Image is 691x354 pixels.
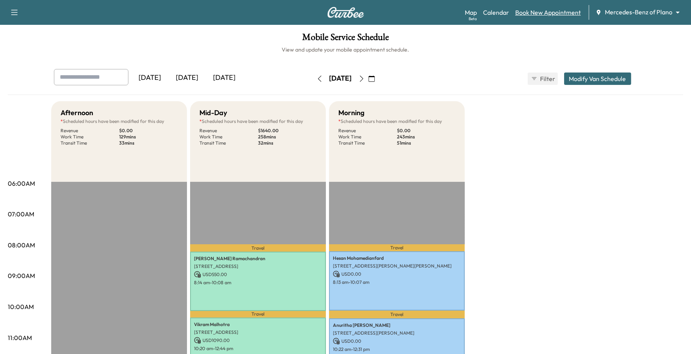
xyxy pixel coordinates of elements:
[329,74,352,83] div: [DATE]
[199,134,258,140] p: Work Time
[194,271,322,278] p: USD 550.00
[333,338,461,345] p: USD 0.00
[199,140,258,146] p: Transit Time
[338,134,397,140] p: Work Time
[119,128,178,134] p: $ 0.00
[194,345,322,352] p: 10:20 am - 12:44 pm
[206,69,243,87] div: [DATE]
[333,346,461,352] p: 10:22 am - 12:31 pm
[119,140,178,146] p: 33 mins
[61,140,119,146] p: Transit Time
[333,330,461,336] p: [STREET_ADDRESS][PERSON_NAME]
[333,255,461,261] p: Hesan Mohamedianfard
[397,128,455,134] p: $ 0.00
[564,73,631,85] button: Modify Van Schedule
[338,128,397,134] p: Revenue
[333,322,461,328] p: Anuritha [PERSON_NAME]
[199,107,227,118] h5: Mid-Day
[61,107,93,118] h5: Afternoon
[61,128,119,134] p: Revenue
[258,128,317,134] p: $ 1640.00
[8,240,35,250] p: 08:00AM
[258,134,317,140] p: 258 mins
[8,209,34,219] p: 07:00AM
[329,311,465,318] p: Travel
[258,140,317,146] p: 32 mins
[333,279,461,285] p: 8:13 am - 10:07 am
[61,118,178,124] p: Scheduled hours have been modified for this day
[199,128,258,134] p: Revenue
[515,8,581,17] a: Book New Appointment
[333,263,461,269] p: [STREET_ADDRESS][PERSON_NAME][PERSON_NAME]
[605,8,672,17] span: Mercedes-Benz of Plano
[194,263,322,269] p: [STREET_ADDRESS]
[132,69,169,87] div: [DATE]
[333,271,461,278] p: USD 0.00
[8,333,32,342] p: 11:00AM
[338,140,397,146] p: Transit Time
[327,7,364,18] img: Curbee Logo
[190,311,326,317] p: Travel
[469,16,477,22] div: Beta
[194,337,322,344] p: USD 1090.00
[194,256,322,262] p: [PERSON_NAME] Ramachandran
[190,244,326,252] p: Travel
[169,69,206,87] div: [DATE]
[528,73,558,85] button: Filter
[397,140,455,146] p: 51 mins
[397,134,455,140] p: 243 mins
[483,8,509,17] a: Calendar
[329,244,465,251] p: Travel
[8,271,35,280] p: 09:00AM
[119,134,178,140] p: 129 mins
[199,118,317,124] p: Scheduled hours have been modified for this day
[540,74,554,83] span: Filter
[465,8,477,17] a: MapBeta
[61,134,119,140] p: Work Time
[8,33,683,46] h1: Mobile Service Schedule
[194,329,322,335] p: [STREET_ADDRESS]
[338,107,364,118] h5: Morning
[194,321,322,328] p: Vikram Malhotra
[194,280,322,286] p: 8:14 am - 10:08 am
[338,118,455,124] p: Scheduled hours have been modified for this day
[8,46,683,54] h6: View and update your mobile appointment schedule.
[8,302,34,311] p: 10:00AM
[8,179,35,188] p: 06:00AM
